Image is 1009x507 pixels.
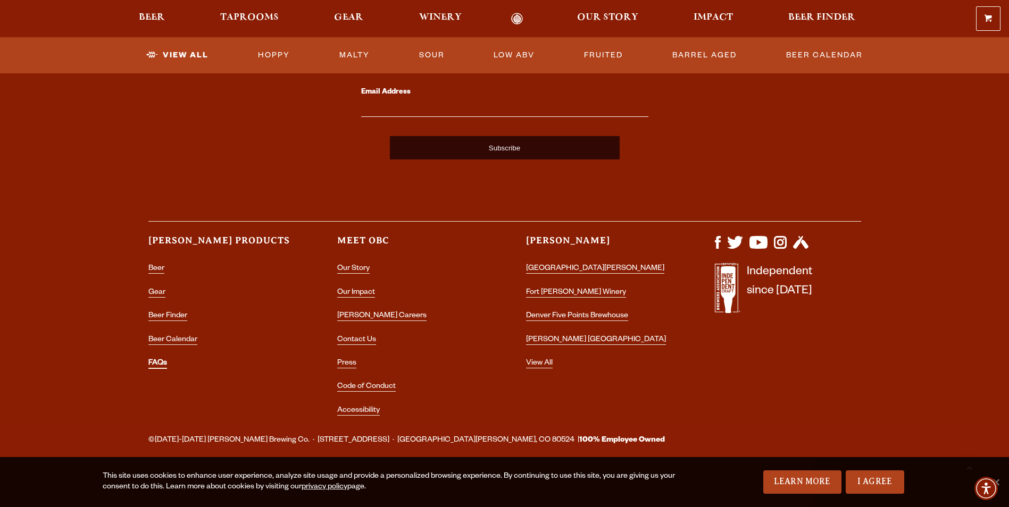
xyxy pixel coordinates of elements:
a: Odell Home [497,13,537,25]
a: Beer Calendar [148,336,197,345]
a: Winery [412,13,469,25]
a: Beer Calendar [782,43,867,67]
span: Our Story [577,13,638,22]
a: [PERSON_NAME] [GEOGRAPHIC_DATA] [526,336,666,345]
a: Visit us on Instagram [774,243,787,252]
a: privacy policy [302,483,347,492]
div: Accessibility Menu [974,477,998,500]
a: Gear [327,13,370,25]
a: Visit us on Untappd [793,243,808,252]
h3: [PERSON_NAME] [526,234,672,256]
a: [PERSON_NAME] Careers [337,312,427,321]
a: Our Impact [337,289,375,298]
strong: 100% Employee Owned [579,436,665,445]
h3: Meet OBC [337,234,483,256]
a: Code of Conduct [337,383,396,392]
a: Our Story [337,265,370,274]
a: FAQs [148,359,167,369]
div: This site uses cookies to enhance user experience, analyze site usage and provide a personalized ... [103,471,676,493]
a: Low ABV [489,43,539,67]
a: Visit us on Facebook [715,243,721,252]
a: Our Story [570,13,645,25]
a: Denver Five Points Brewhouse [526,312,628,321]
span: Taprooms [220,13,279,22]
span: ©[DATE]-[DATE] [PERSON_NAME] Brewing Co. · [STREET_ADDRESS] · [GEOGRAPHIC_DATA][PERSON_NAME], CO ... [148,434,665,447]
a: Taprooms [213,13,286,25]
input: Subscribe [390,136,620,159]
a: Beer [132,13,172,25]
a: Hoppy [254,43,294,67]
span: Gear [334,13,363,22]
a: Beer Finder [148,312,187,321]
a: Visit us on YouTube [749,243,768,252]
a: [GEOGRAPHIC_DATA][PERSON_NAME] [526,265,664,274]
a: Barrel Aged [668,43,741,67]
a: View All [142,43,213,67]
a: View All [526,359,553,368]
span: Impact [694,13,733,22]
a: Learn More [763,470,841,494]
a: Beer [148,265,164,274]
a: Contact Us [337,336,376,345]
p: Independent since [DATE] [747,263,812,319]
a: Malty [335,43,374,67]
a: I Agree [846,470,904,494]
a: Beer Finder [781,13,862,25]
a: Fort [PERSON_NAME] Winery [526,289,626,298]
span: Beer [139,13,165,22]
a: Impact [687,13,740,25]
a: Fruited [580,43,627,67]
span: Beer Finder [788,13,855,22]
label: Email Address [361,86,648,99]
h3: [PERSON_NAME] Products [148,234,295,256]
span: Winery [419,13,462,22]
a: Gear [148,289,165,298]
a: Scroll to top [956,454,982,480]
a: Visit us on X (formerly Twitter) [727,243,743,252]
a: Press [337,359,356,368]
a: Accessibility [337,407,380,416]
a: Sour [415,43,449,67]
